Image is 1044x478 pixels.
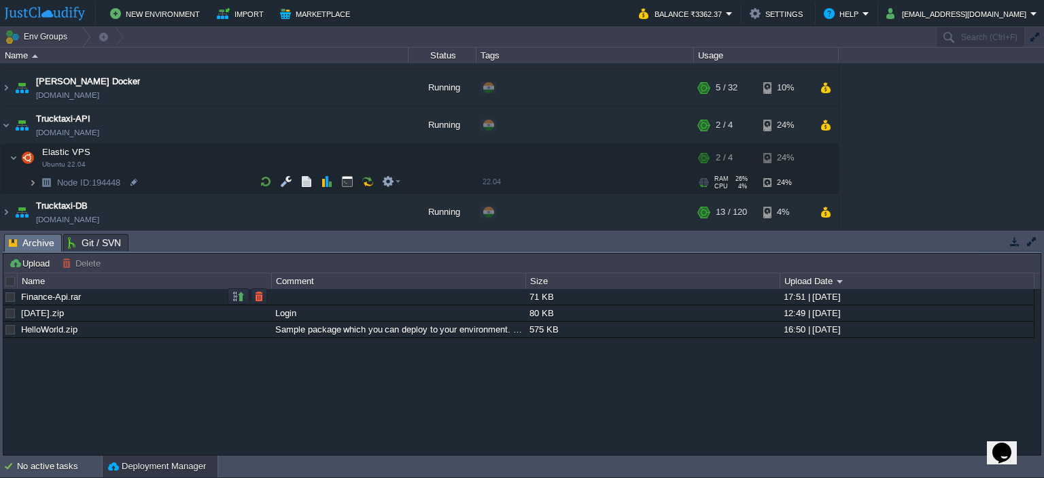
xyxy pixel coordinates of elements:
[57,177,92,188] span: Node ID:
[763,144,807,171] div: 24%
[32,54,38,58] img: AMDAwAAAACH5BAEAAAAALAAAAAABAAEAAAICRAEAOw==
[824,5,863,22] button: Help
[18,144,37,171] img: AMDAwAAAACH5BAEAAAAALAAAAAABAAEAAAICRAEAOw==
[5,27,72,46] button: Env Groups
[714,175,729,182] span: RAM
[5,7,85,20] img: JustCloudify
[1,69,12,106] img: AMDAwAAAACH5BAEAAAAALAAAAAABAAEAAAICRAEAOw==
[526,322,779,337] div: 575 KB
[716,69,737,106] div: 5 / 32
[41,147,92,157] a: Elastic VPSUbuntu 22.04
[408,194,476,231] div: Running
[987,424,1030,464] iframe: chat widget
[763,172,807,193] div: 24%
[62,257,105,269] button: Delete
[9,235,54,252] span: Archive
[780,289,1033,305] div: 17:51 | [DATE]
[733,183,747,190] span: 4%
[108,460,206,473] button: Deployment Manager
[409,48,476,63] div: Status
[716,194,747,231] div: 13 / 120
[18,273,271,289] div: Name
[29,172,37,193] img: AMDAwAAAACH5BAEAAAAALAAAAAABAAEAAAICRAEAOw==
[639,5,726,22] button: Balance ₹3362.37
[273,273,525,289] div: Comment
[526,305,779,321] div: 80 KB
[36,88,99,102] a: [DOMAIN_NAME]
[36,112,90,126] a: Trucktaxi-API
[526,289,779,305] div: 71 KB
[734,175,748,182] span: 26%
[716,107,733,143] div: 2 / 4
[36,199,88,213] a: Trucktaxi-DB
[527,273,780,289] div: Size
[21,308,64,318] a: [DATE].zip
[750,5,807,22] button: Settings
[110,5,204,22] button: New Environment
[36,126,99,139] span: [DOMAIN_NAME]
[36,213,99,226] span: [DOMAIN_NAME]
[21,324,77,335] a: HelloWorld.zip
[21,292,81,302] a: Finance-Api.rar
[886,5,1030,22] button: [EMAIL_ADDRESS][DOMAIN_NAME]
[1,194,12,231] img: AMDAwAAAACH5BAEAAAAALAAAAAABAAEAAAICRAEAOw==
[272,305,525,321] div: Login
[408,107,476,143] div: Running
[217,5,268,22] button: Import
[780,305,1033,321] div: 12:49 | [DATE]
[483,177,501,186] span: 22.04
[42,160,86,169] span: Ubuntu 22.04
[714,183,728,190] span: CPU
[272,322,525,337] div: Sample package which you can deploy to your environment. Feel free to delete and upload a package...
[41,146,92,158] span: Elastic VPS
[17,456,102,477] div: No active tasks
[716,144,733,171] div: 2 / 4
[763,69,807,106] div: 10%
[780,322,1033,337] div: 16:50 | [DATE]
[68,235,121,251] span: Git / SVN
[10,144,18,171] img: AMDAwAAAACH5BAEAAAAALAAAAAABAAEAAAICRAEAOw==
[56,177,122,188] a: Node ID:194448
[9,257,54,269] button: Upload
[477,48,693,63] div: Tags
[695,48,838,63] div: Usage
[763,194,807,231] div: 4%
[12,69,31,106] img: AMDAwAAAACH5BAEAAAAALAAAAAABAAEAAAICRAEAOw==
[1,107,12,143] img: AMDAwAAAACH5BAEAAAAALAAAAAABAAEAAAICRAEAOw==
[408,69,476,106] div: Running
[280,5,354,22] button: Marketplace
[37,172,56,193] img: AMDAwAAAACH5BAEAAAAALAAAAAABAAEAAAICRAEAOw==
[12,107,31,143] img: AMDAwAAAACH5BAEAAAAALAAAAAABAAEAAAICRAEAOw==
[763,107,807,143] div: 24%
[36,75,140,88] a: [PERSON_NAME] Docker
[1,48,408,63] div: Name
[781,273,1034,289] div: Upload Date
[12,194,31,231] img: AMDAwAAAACH5BAEAAAAALAAAAAABAAEAAAICRAEAOw==
[56,177,122,188] span: 194448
